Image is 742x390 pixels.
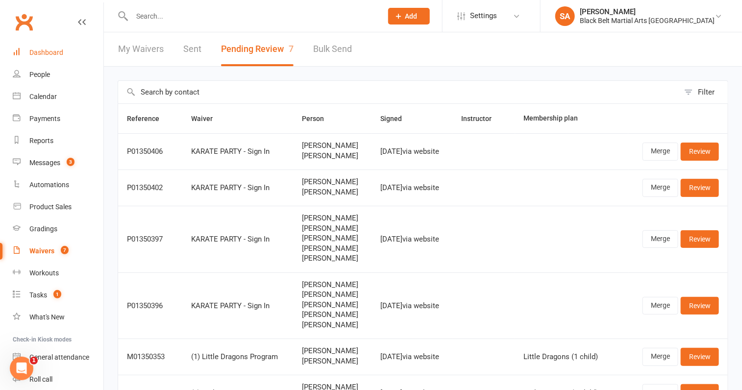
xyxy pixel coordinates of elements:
[555,6,575,26] div: SA
[12,10,36,34] a: Clubworx
[470,5,497,27] span: Settings
[302,301,363,309] span: [PERSON_NAME]
[380,302,444,310] div: [DATE] via website
[118,32,164,66] a: My Waivers
[29,291,47,299] div: Tasks
[13,284,103,306] a: Tasks 1
[13,64,103,86] a: People
[643,348,678,366] a: Merge
[643,297,678,315] a: Merge
[183,32,201,66] a: Sent
[127,115,170,122] span: Reference
[191,302,284,310] div: KARATE PARTY - Sign In
[313,32,352,66] a: Bulk Send
[388,8,430,24] button: Add
[29,375,52,383] div: Roll call
[13,174,103,196] a: Automations
[29,49,63,56] div: Dashboard
[681,179,719,196] a: Review
[29,181,69,189] div: Automations
[29,93,57,100] div: Calendar
[580,16,715,25] div: Black Belt Martial Arts [GEOGRAPHIC_DATA]
[30,357,38,365] span: 1
[681,143,719,160] a: Review
[681,348,719,366] a: Review
[461,115,502,122] span: Instructor
[380,115,413,122] span: Signed
[127,147,173,156] div: P01350406
[118,81,679,103] input: Search by contact
[13,306,103,328] a: What's New
[127,113,170,124] button: Reference
[29,137,53,145] div: Reports
[127,235,173,244] div: P01350397
[221,32,294,66] button: Pending Review7
[302,311,363,319] span: [PERSON_NAME]
[29,159,60,167] div: Messages
[679,81,728,103] button: Filter
[61,246,69,254] span: 7
[67,158,74,166] span: 3
[643,230,678,248] a: Merge
[681,230,719,248] a: Review
[302,113,335,124] button: Person
[302,178,363,186] span: [PERSON_NAME]
[681,297,719,315] a: Review
[29,247,54,255] div: Waivers
[13,86,103,108] a: Calendar
[191,113,223,124] button: Waiver
[129,9,375,23] input: Search...
[13,108,103,130] a: Payments
[302,115,335,122] span: Person
[29,353,89,361] div: General attendance
[302,347,363,355] span: [PERSON_NAME]
[10,357,33,380] iframe: Intercom live chat
[191,147,284,156] div: KARATE PARTY - Sign In
[302,321,363,329] span: [PERSON_NAME]
[13,130,103,152] a: Reports
[29,71,50,78] div: People
[380,147,444,156] div: [DATE] via website
[302,142,363,150] span: [PERSON_NAME]
[302,244,363,253] span: [PERSON_NAME]
[302,214,363,222] span: [PERSON_NAME]
[302,281,363,289] span: [PERSON_NAME]
[643,143,678,160] a: Merge
[191,115,223,122] span: Waiver
[380,184,444,192] div: [DATE] via website
[405,12,418,20] span: Add
[302,291,363,299] span: [PERSON_NAME]
[13,152,103,174] a: Messages 3
[191,184,284,192] div: KARATE PARTY - Sign In
[302,234,363,243] span: [PERSON_NAME]
[698,86,715,98] div: Filter
[380,235,444,244] div: [DATE] via website
[13,262,103,284] a: Workouts
[643,179,678,196] a: Merge
[13,196,103,218] a: Product Sales
[53,290,61,298] span: 1
[302,254,363,263] span: [PERSON_NAME]
[127,184,173,192] div: P01350402
[461,113,502,124] button: Instructor
[29,203,72,211] div: Product Sales
[302,152,363,160] span: [PERSON_NAME]
[191,235,284,244] div: KARATE PARTY - Sign In
[302,224,363,233] span: [PERSON_NAME]
[289,44,294,54] span: 7
[13,240,103,262] a: Waivers 7
[29,269,59,277] div: Workouts
[302,357,363,366] span: [PERSON_NAME]
[302,188,363,196] span: [PERSON_NAME]
[127,302,173,310] div: P01350396
[515,104,628,133] th: Membership plan
[524,353,619,361] div: Little Dragons (1 child)
[13,346,103,368] a: General attendance kiosk mode
[191,353,284,361] div: (1) Little Dragons Program
[580,7,715,16] div: [PERSON_NAME]
[29,313,65,321] div: What's New
[13,218,103,240] a: Gradings
[380,353,444,361] div: [DATE] via website
[13,42,103,64] a: Dashboard
[127,353,173,361] div: M01350353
